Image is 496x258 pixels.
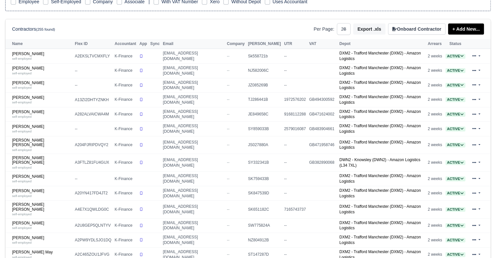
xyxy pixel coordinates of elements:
td: 2 weeks [426,233,444,248]
small: self-employed [12,148,32,152]
span: Active [445,83,465,88]
td: GB483904661 [308,122,338,136]
a: Active [445,54,465,58]
label: Per Page: [314,25,334,33]
td: -- [282,172,308,186]
span: Active [445,54,465,59]
td: [EMAIL_ADDRESS][DOMAIN_NAME] [161,136,225,154]
td: TJ286441B [246,93,282,107]
td: -- [282,63,308,78]
th: Status [444,39,467,49]
td: K-Finance [113,136,138,154]
td: 2579016087 [282,122,308,136]
td: -- [282,49,308,64]
td: A13ZI2DHTYZNKH [73,93,113,107]
td: 2 weeks [426,63,444,78]
a: DXM2 - Trafford Manchester (DXM2) - Amazon Logistics [339,220,421,231]
a: [PERSON_NAME] [PERSON_NAME] self-employed [12,138,71,152]
span: Active [445,238,465,243]
th: Arrears [426,39,444,49]
a: [PERSON_NAME] self-employed [12,189,71,198]
small: self-employed [12,115,32,118]
th: App [138,39,148,49]
td: 2 weeks [426,218,444,233]
span: -- [227,143,230,147]
td: -- [73,78,113,93]
a: Active [445,176,465,181]
td: SY332341B [246,154,282,172]
a: [PERSON_NAME] self-employed [12,174,71,184]
a: Active [445,68,465,73]
th: Name [6,39,73,49]
small: self-employed [12,57,32,60]
td: K-Finance [113,201,138,218]
td: [EMAIL_ADDRESS][DOMAIN_NAME] [161,122,225,136]
td: GB494300592 [308,93,338,107]
td: K-Finance [113,93,138,107]
td: 9168112288 [282,107,308,122]
td: JE849658C [246,107,282,122]
a: Active [445,223,465,228]
div: + Add New... [445,23,484,35]
a: Active [445,112,465,116]
button: Export .xls [353,23,385,35]
a: Active [445,127,465,131]
span: -- [227,127,230,131]
td: K-Finance [113,233,138,248]
a: DXM2 - Trafford Manchester (DXM2) - Amazon Logistics [339,66,421,76]
small: self-employed [12,226,32,230]
td: [EMAIL_ADDRESS][DOMAIN_NAME] [161,63,225,78]
span: -- [227,112,230,116]
small: self-employed [12,86,32,89]
a: Active [445,191,465,195]
td: A204PJRIPDVQY2 [73,136,113,154]
a: [PERSON_NAME] self-employed [12,110,71,119]
td: GB471624002 [308,107,338,122]
a: DXM2 - Trafford Manchester (DXM2) - Amazon Logistics [339,95,421,105]
small: self-employed [12,194,32,198]
td: -- [73,122,113,136]
th: VAT [308,39,338,49]
a: DXM2 - Trafford Manchester (DXM2) - Amazon Logistics [339,188,421,198]
td: 7165743737 [282,201,308,218]
td: A4E7X1QWLDG0C [73,201,113,218]
td: -- [73,63,113,78]
td: A282ALVAICWA4M [73,107,113,122]
a: [PERSON_NAME] [PERSON_NAME] self-employed [12,202,71,216]
a: DXM2 - Trafford Manchester (DXM2) - Amazon Logistics [339,140,421,150]
td: [EMAIL_ADDRESS][DOMAIN_NAME] [161,218,225,233]
small: self-employed [12,129,32,133]
a: Active [445,143,465,147]
a: DXM2 - Trafford Manchester (DXM2) - Amazon Logistics [339,174,421,184]
th: Email [161,39,225,49]
td: SK651182C [246,201,282,218]
a: [PERSON_NAME] self-employed [12,95,71,105]
a: DXM2 - Trafford Manchester (DXM2) - Amazon Logistics [339,204,421,214]
td: A3FTLZ81FU4GUX [73,154,113,172]
small: self-employed [12,166,32,169]
td: K-Finance [113,186,138,201]
td: K-Finance [113,49,138,64]
span: Active [445,252,465,257]
td: NZ804912B [246,233,282,248]
td: [EMAIL_ADDRESS][DOMAIN_NAME] [161,186,225,201]
td: A2U8GEP5QLNTYV [73,218,113,233]
td: -- [282,154,308,172]
small: self-employed [12,71,32,75]
td: SW775824A [246,218,282,233]
td: 2 weeks [426,49,444,64]
div: Chat Widget [463,227,496,258]
td: [EMAIL_ADDRESS][DOMAIN_NAME] [161,78,225,93]
td: 2 weeks [426,93,444,107]
th: Company [225,39,247,49]
span: Active [445,160,465,165]
td: [EMAIL_ADDRESS][DOMAIN_NAME] [161,49,225,64]
a: [PERSON_NAME] [PERSON_NAME] self-employed [12,156,71,170]
span: Active [445,97,465,102]
a: DXM2 - Trafford Manchester (DXM2) - Amazon Logistics [339,124,421,134]
td: SK759433B [246,172,282,186]
td: -- [73,172,113,186]
span: -- [227,207,230,212]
